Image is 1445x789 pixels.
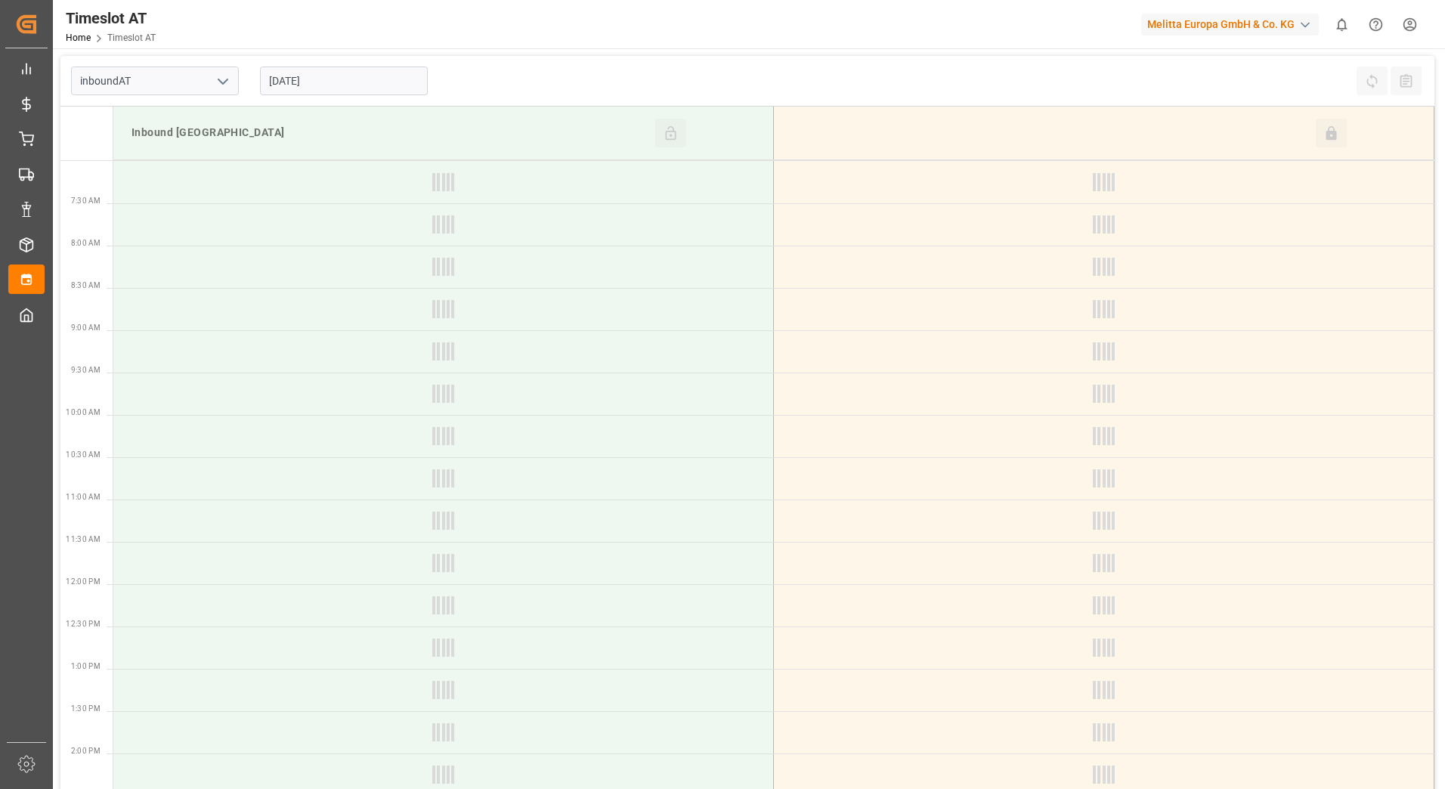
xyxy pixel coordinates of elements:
[71,662,101,670] span: 1:00 PM
[71,239,101,247] span: 8:00 AM
[1325,8,1359,42] button: show 0 new notifications
[71,704,101,713] span: 1:30 PM
[66,450,101,459] span: 10:30 AM
[66,32,91,43] a: Home
[71,67,239,95] input: Type to search/select
[71,281,101,289] span: 8:30 AM
[71,196,101,205] span: 7:30 AM
[125,119,655,147] div: Inbound [GEOGRAPHIC_DATA]
[211,70,234,93] button: open menu
[71,323,101,332] span: 9:00 AM
[260,67,428,95] input: DD-MM-YYYY
[1359,8,1393,42] button: Help Center
[1141,10,1325,39] button: Melitta Europa GmbH & Co. KG
[71,366,101,374] span: 9:30 AM
[66,493,101,501] span: 11:00 AM
[71,747,101,755] span: 2:00 PM
[66,620,101,628] span: 12:30 PM
[66,535,101,543] span: 11:30 AM
[66,7,156,29] div: Timeslot AT
[66,408,101,416] span: 10:00 AM
[66,577,101,586] span: 12:00 PM
[1141,14,1319,36] div: Melitta Europa GmbH & Co. KG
